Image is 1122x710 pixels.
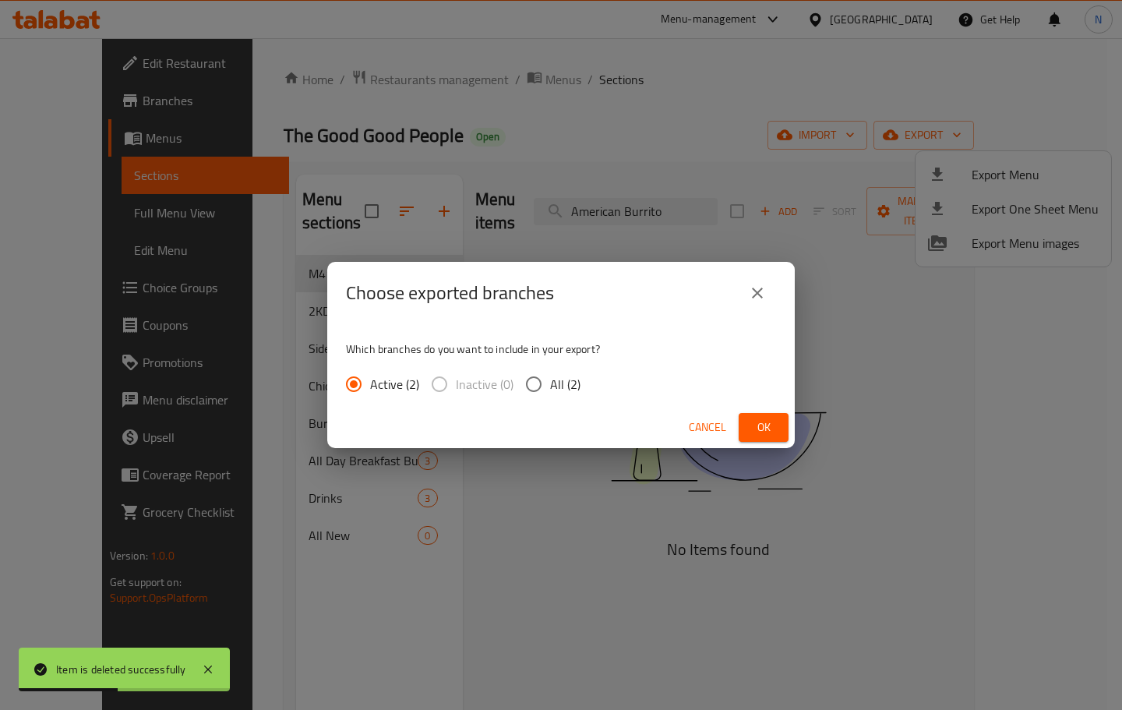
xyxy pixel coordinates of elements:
button: Ok [739,413,789,442]
div: Item is deleted successfully [56,661,186,678]
span: Inactive (0) [456,375,513,394]
span: Cancel [689,418,726,437]
h2: Choose exported branches [346,281,554,306]
span: All (2) [550,375,580,394]
span: Active (2) [370,375,419,394]
p: Which branches do you want to include in your export? [346,341,776,357]
span: Ok [751,418,776,437]
button: Cancel [683,413,732,442]
button: close [739,274,776,312]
